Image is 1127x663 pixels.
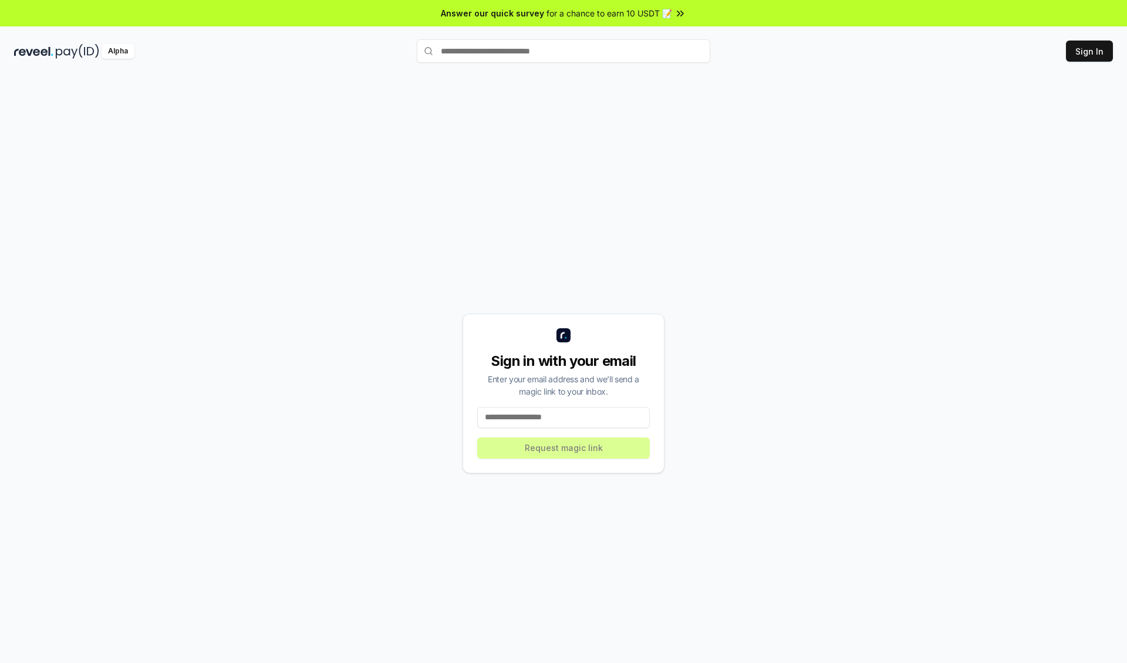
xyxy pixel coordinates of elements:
div: Enter your email address and we’ll send a magic link to your inbox. [477,373,650,398]
div: Alpha [102,44,134,59]
span: Answer our quick survey [441,7,544,19]
img: logo_small [556,328,571,342]
button: Sign In [1066,41,1113,62]
img: reveel_dark [14,44,53,59]
img: pay_id [56,44,99,59]
div: Sign in with your email [477,352,650,371]
span: for a chance to earn 10 USDT 📝 [546,7,672,19]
